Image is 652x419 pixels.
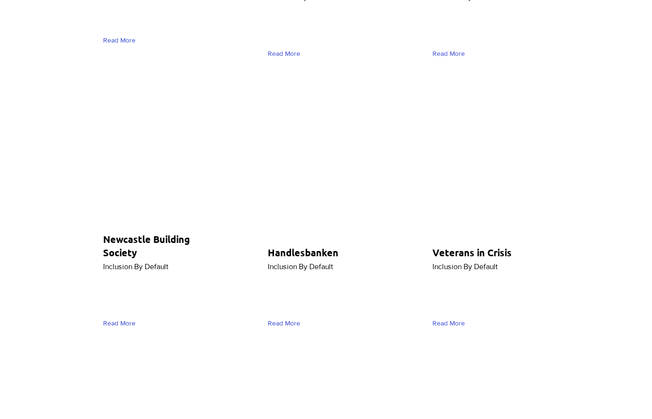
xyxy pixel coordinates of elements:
[268,49,300,59] span: Read More
[27,15,47,23] div: v 4.0.25
[268,319,300,328] span: Read More
[432,319,465,328] span: Read More
[26,60,33,68] img: tab_domain_overview_orange.svg
[268,45,305,62] a: Read More
[268,262,333,271] span: Inclusion By Default
[432,49,465,59] span: Read More
[432,246,512,259] span: Veterans in Crisis
[268,315,305,332] a: Read More
[36,61,85,67] div: Domain Overview
[103,319,136,328] span: Read More
[103,315,140,332] a: Read More
[268,246,338,259] span: Handlesbanken
[103,36,136,45] span: Read More
[103,32,140,49] a: Read More
[15,25,23,32] img: website_grey.svg
[432,315,469,332] a: Read More
[95,60,103,68] img: tab_keywords_by_traffic_grey.svg
[103,233,190,259] span: Newcastle Building Society
[103,262,168,271] span: Inclusion By Default
[15,15,23,23] img: logo_orange.svg
[25,25,105,32] div: Domain: [DOMAIN_NAME]
[105,61,161,67] div: Keywords by Traffic
[432,45,469,62] a: Read More
[432,262,498,271] span: Inclusion By Default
